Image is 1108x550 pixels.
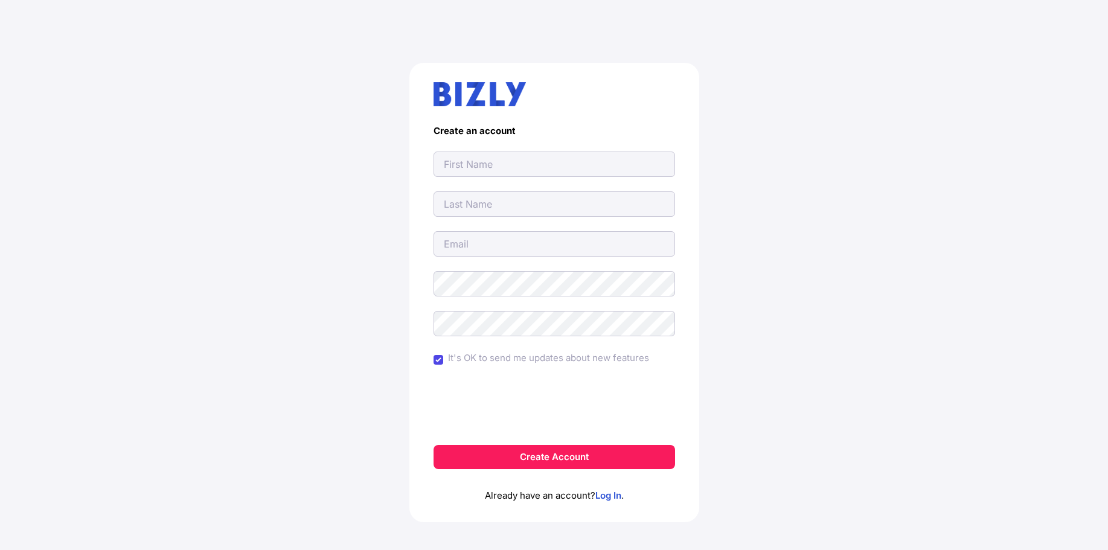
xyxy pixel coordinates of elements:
[463,383,646,430] iframe: reCAPTCHA
[434,126,675,137] h4: Create an account
[448,351,649,365] label: It's OK to send me updates about new features
[434,231,675,257] input: Email
[434,469,675,503] p: Already have an account? .
[434,445,675,469] button: Create Account
[434,152,675,177] input: First Name
[434,191,675,217] input: Last Name
[595,490,621,501] a: Log In
[434,82,527,106] img: bizly_logo.svg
